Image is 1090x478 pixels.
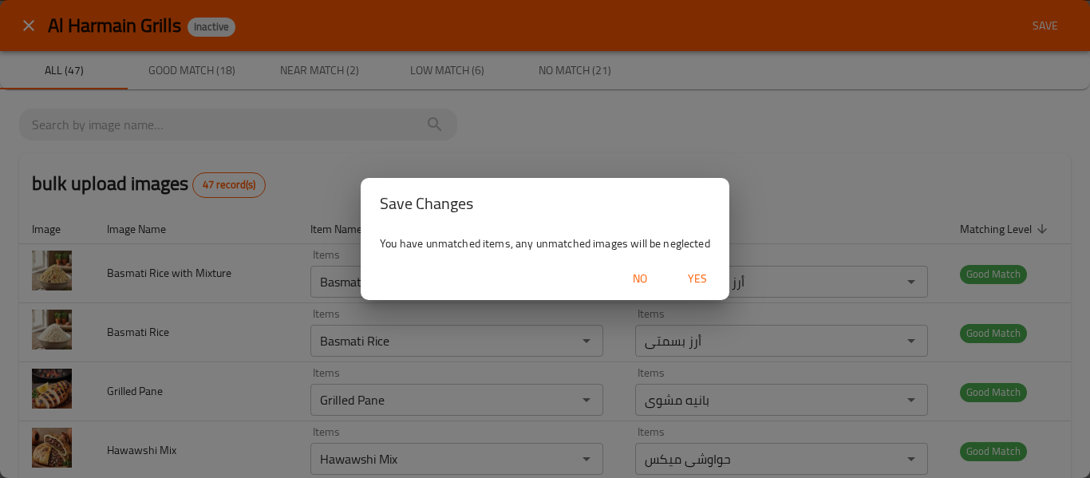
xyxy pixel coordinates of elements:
[672,264,723,294] button: Yes
[361,229,729,258] div: You have unmatched items, any unmatched images will be neglected
[380,191,710,216] h2: Save Changes
[621,269,659,289] span: No
[614,264,665,294] button: No
[678,269,717,289] span: Yes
